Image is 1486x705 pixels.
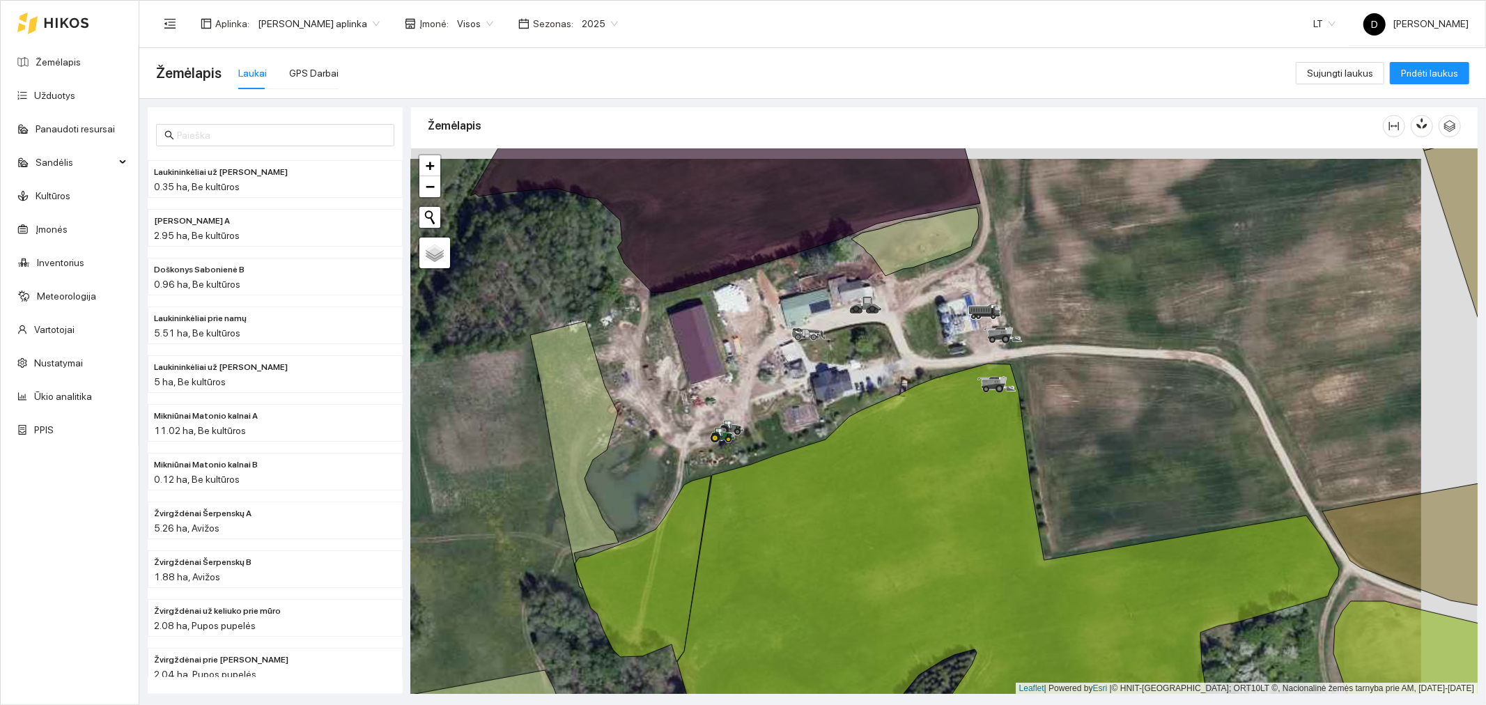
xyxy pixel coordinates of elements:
span: 5.26 ha, Avižos [154,522,219,534]
span: 0.12 ha, Be kultūros [154,474,240,485]
a: Sujungti laukus [1296,68,1384,79]
span: Doškonys Sabonienė B [154,263,245,277]
span: layout [201,18,212,29]
span: column-width [1384,121,1404,132]
span: search [164,130,174,140]
span: Laukininkėliai už griovio A [154,166,288,179]
a: PPIS [34,424,54,435]
span: | [1110,683,1112,693]
span: menu-fold [164,17,176,30]
a: Leaflet [1019,683,1044,693]
a: Užduotys [34,90,75,101]
input: Paieška [177,127,386,143]
span: Žvirgždėnai už keliuko prie mūro [154,605,281,618]
span: Mikniūnai Matonio kalnai B [154,458,258,472]
a: Ūkio analitika [34,391,92,402]
span: Pridėti laukus [1401,65,1458,81]
a: Zoom out [419,176,440,197]
span: 5.51 ha, Be kultūros [154,327,240,339]
span: 2.95 ha, Be kultūros [154,230,240,241]
span: 0.35 ha, Be kultūros [154,181,240,192]
a: Meteorologija [37,290,96,302]
a: Įmonės [36,224,68,235]
span: + [426,157,435,174]
div: | Powered by © HNIT-[GEOGRAPHIC_DATA]; ORT10LT ©, Nacionalinė žemės tarnyba prie AM, [DATE]-[DATE] [1016,683,1478,695]
span: 1.88 ha, Avižos [154,571,220,582]
a: Kultūros [36,190,70,201]
span: [PERSON_NAME] [1363,18,1469,29]
span: LT [1313,13,1336,34]
span: calendar [518,18,529,29]
a: Zoom in [419,155,440,176]
span: Žvirgždėnai Šerpenskų B [154,556,251,569]
span: Žvirgždėnai Šerpenskų A [154,507,251,520]
span: Žemėlapis [156,62,222,84]
span: Doškonys Sabonienė A [154,215,230,228]
a: Pridėti laukus [1390,68,1469,79]
div: Žemėlapis [428,106,1383,146]
span: Aplinka : [215,16,249,31]
button: Pridėti laukus [1390,62,1469,84]
span: Laukininkėliai už griovio B [154,361,288,374]
span: Donato Klimkevičiaus aplinka [258,13,380,34]
span: 2.08 ha, Pupos pupelės [154,620,256,631]
a: Inventorius [37,257,84,268]
span: 0.96 ha, Be kultūros [154,279,240,290]
a: Layers [419,238,450,268]
span: Įmonė : [419,16,449,31]
span: Visos [457,13,493,34]
span: shop [405,18,416,29]
a: Vartotojai [34,324,75,335]
button: Sujungti laukus [1296,62,1384,84]
button: Initiate a new search [419,207,440,228]
span: D [1371,13,1378,36]
span: 2.04 ha, Pupos pupelės [154,669,256,680]
div: GPS Darbai [289,65,339,81]
a: Nustatymai [34,357,83,369]
button: menu-fold [156,10,184,38]
a: Esri [1093,683,1108,693]
span: Sujungti laukus [1307,65,1373,81]
span: − [426,178,435,195]
span: 11.02 ha, Be kultūros [154,425,246,436]
a: Žemėlapis [36,56,81,68]
a: Panaudoti resursai [36,123,115,134]
span: Sezonas : [533,16,573,31]
div: Laukai [238,65,267,81]
span: 2025 [582,13,618,34]
span: Laukininkėliai prie namų [154,312,247,325]
button: column-width [1383,115,1405,137]
span: Sandėlis [36,148,115,176]
span: 5 ha, Be kultūros [154,376,226,387]
span: Mikniūnai Matonio kalnai A [154,410,258,423]
span: Žvirgždėnai prie mūro Močiutės [154,653,288,667]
